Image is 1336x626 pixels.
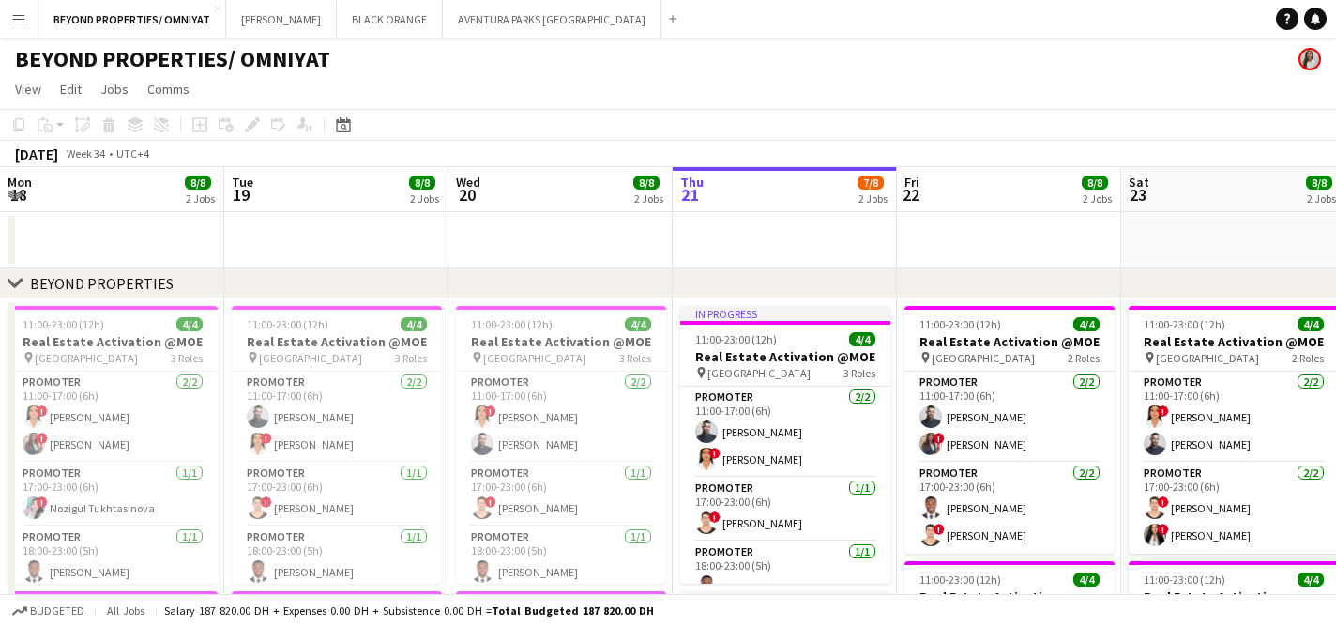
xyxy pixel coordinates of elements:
div: In progress [680,306,890,321]
app-card-role: Promoter2/211:00-17:00 (6h)[PERSON_NAME]![PERSON_NAME] [232,372,442,463]
span: 4/4 [1298,573,1324,587]
h3: Real Estate Activation @MOE [232,333,442,350]
a: Edit [53,77,89,101]
div: 2 Jobs [858,191,888,206]
span: All jobs [103,603,148,618]
span: ! [934,524,945,535]
span: 2 Roles [1068,351,1100,365]
app-job-card: 11:00-23:00 (12h)4/4Real Estate Activation @MOE [GEOGRAPHIC_DATA]3 RolesPromoter2/211:00-17:00 (6... [232,306,442,584]
app-user-avatar: Ines de Puybaudet [1298,48,1321,70]
div: 2 Jobs [186,191,215,206]
a: Jobs [93,77,136,101]
div: BEYOND PROPERTIES [30,274,174,293]
span: 4/4 [1073,573,1100,587]
span: 8/8 [185,176,211,190]
app-job-card: 11:00-23:00 (12h)4/4Real Estate Activation @MOE [GEOGRAPHIC_DATA]3 RolesPromoter2/211:00-17:00 (6... [8,306,218,584]
span: Budgeted [30,604,84,618]
span: 11:00-23:00 (12h) [919,573,1001,587]
span: 4/4 [625,317,651,331]
span: Tue [232,174,253,191]
span: 2 Roles [1292,351,1324,365]
span: Fri [904,174,919,191]
div: 2 Jobs [634,191,663,206]
app-card-role: Promoter2/211:00-17:00 (6h)[PERSON_NAME]![PERSON_NAME] [904,372,1115,463]
span: 4/4 [1073,317,1100,331]
app-job-card: 11:00-23:00 (12h)4/4Real Estate Activation @MOE [GEOGRAPHIC_DATA]3 RolesPromoter2/211:00-17:00 (6... [456,306,666,584]
span: Sat [1129,174,1149,191]
span: ! [709,448,721,459]
span: 18 [5,184,32,206]
h3: Real Estate Activation @MOE [8,333,218,350]
span: Thu [680,174,704,191]
span: 3 Roles [843,366,875,380]
span: 8/8 [633,176,660,190]
span: 11:00-23:00 (12h) [919,317,1001,331]
span: [GEOGRAPHIC_DATA] [1156,351,1259,365]
span: 11:00-23:00 (12h) [1144,573,1225,587]
span: 3 Roles [171,351,203,365]
app-card-role: Promoter1/117:00-23:00 (6h)![PERSON_NAME] [680,478,890,542]
a: View [8,77,49,101]
h3: Real Estate Activation @MOE [680,348,890,365]
span: 19 [229,184,253,206]
app-card-role: Promoter2/211:00-17:00 (6h)![PERSON_NAME][PERSON_NAME] [456,372,666,463]
span: ! [1158,524,1169,535]
span: ! [1158,405,1169,417]
span: 11:00-23:00 (12h) [471,317,553,331]
span: 11:00-23:00 (12h) [23,317,104,331]
span: ! [261,496,272,508]
span: Wed [456,174,480,191]
div: Salary 187 820.00 DH + Expenses 0.00 DH + Subsistence 0.00 DH = [164,603,654,618]
span: ! [37,405,48,417]
span: Mon [8,174,32,191]
button: BLACK ORANGE [337,1,443,38]
app-job-card: In progress11:00-23:00 (12h)4/4Real Estate Activation @MOE [GEOGRAPHIC_DATA]3 RolesPromoter2/211:... [680,306,890,584]
span: 8/8 [1306,176,1332,190]
app-card-role: Promoter1/118:00-23:00 (5h)[PERSON_NAME] [680,542,890,605]
span: Jobs [100,81,129,98]
a: Comms [140,77,197,101]
app-job-card: 11:00-23:00 (12h)4/4Real Estate Activation @MOE [GEOGRAPHIC_DATA]2 RolesPromoter2/211:00-17:00 (6... [904,306,1115,554]
span: View [15,81,41,98]
span: 23 [1126,184,1149,206]
span: 8/8 [409,176,435,190]
span: Comms [147,81,190,98]
span: ! [485,496,496,508]
div: 2 Jobs [410,191,439,206]
h3: Real Estate Activation @MOE [456,333,666,350]
span: ! [37,496,48,508]
span: 22 [902,184,919,206]
button: Budgeted [9,601,87,621]
span: 21 [677,184,704,206]
button: BEYOND PROPERTIES/ OMNIYAT [38,1,226,38]
app-card-role: Promoter2/211:00-17:00 (6h)![PERSON_NAME]![PERSON_NAME] [8,372,218,463]
h1: BEYOND PROPERTIES/ OMNIYAT [15,45,330,73]
span: 11:00-23:00 (12h) [695,332,777,346]
span: ! [934,433,945,444]
div: UTC+4 [116,146,149,160]
span: Total Budgeted 187 820.00 DH [492,603,654,618]
span: [GEOGRAPHIC_DATA] [35,351,138,365]
app-card-role: Promoter1/117:00-23:00 (6h)![PERSON_NAME] [232,463,442,527]
span: 20 [453,184,480,206]
h3: Real Estate Activation @[GEOGRAPHIC_DATA] [904,588,1115,622]
span: 11:00-23:00 (12h) [247,317,328,331]
div: In progress [680,591,890,606]
app-card-role: Promoter2/211:00-17:00 (6h)[PERSON_NAME]![PERSON_NAME] [680,387,890,478]
span: 7/8 [858,176,884,190]
app-card-role: Promoter1/118:00-23:00 (5h)[PERSON_NAME] [8,527,218,590]
app-card-role: Promoter2/217:00-23:00 (6h)[PERSON_NAME]![PERSON_NAME] [904,463,1115,554]
span: Edit [60,81,82,98]
span: Week 34 [62,146,109,160]
app-card-role: Promoter1/118:00-23:00 (5h)[PERSON_NAME] [232,527,442,590]
span: [GEOGRAPHIC_DATA] [707,366,811,380]
app-card-role: Promoter1/118:00-23:00 (5h)[PERSON_NAME] [456,527,666,590]
span: ! [485,405,496,417]
span: [GEOGRAPHIC_DATA] [483,351,586,365]
span: 4/4 [849,332,875,346]
span: 3 Roles [395,351,427,365]
span: [GEOGRAPHIC_DATA] [932,351,1035,365]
